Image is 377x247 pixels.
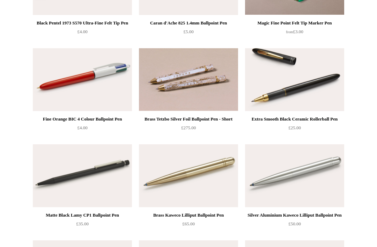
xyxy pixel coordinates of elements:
[139,144,238,207] a: Brass Kaweco Lilliput Ballpoint Pen Brass Kaweco Lilliput Ballpoint Pen
[245,19,344,48] a: Magic Fine Point Felt Tip Marker Pen from£3.00
[182,221,195,226] span: £65.00
[33,19,132,48] a: Black Pentel 1973 S570 Ultra-Fine Felt Tip Pen £4.00
[245,144,344,207] a: Silver Aluminium Kaweco Lilliput Ballpoint Pen Silver Aluminium Kaweco Lilliput Ballpoint Pen
[33,211,132,240] a: Matte Black Lamy CP1 Ballpoint Pen £35.00
[247,211,342,219] div: Silver Aluminium Kaweco Lilliput Ballpoint Pen
[139,19,238,48] a: Caran d'Ache 825 1.4mm Ballpoint Pen £5.00
[245,211,344,240] a: Silver Aluminium Kaweco Lilliput Ballpoint Pen £50.00
[77,29,87,34] span: £4.00
[141,115,236,123] div: Brass Tetzbo Silver Foil Ballpoint Pen - Short
[288,221,301,226] span: £50.00
[139,211,238,240] a: Brass Kaweco Lilliput Ballpoint Pen £65.00
[77,125,87,130] span: £4.00
[247,19,342,27] div: Magic Fine Point Felt Tip Marker Pen
[139,115,238,144] a: Brass Tetzbo Silver Foil Ballpoint Pen - Short £275.00
[139,48,238,111] a: Brass Tetzbo Silver Foil Ballpoint Pen - Short Brass Tetzbo Silver Foil Ballpoint Pen - Short
[183,29,193,34] span: £5.00
[33,144,132,207] img: Matte Black Lamy CP1 Ballpoint Pen
[181,125,196,130] span: £275.00
[245,115,344,144] a: Extra Smooth Black Ceramic Rollerball Pen £25.00
[76,221,89,226] span: £35.00
[286,29,303,34] span: £3.00
[33,115,132,144] a: Fine Orange BIC 4 Colour Ballpoint Pen £4.00
[35,115,130,123] div: Fine Orange BIC 4 Colour Ballpoint Pen
[141,211,236,219] div: Brass Kaweco Lilliput Ballpoint Pen
[33,48,132,111] img: Fine Orange BIC 4 Colour Ballpoint Pen
[35,19,130,27] div: Black Pentel 1973 S570 Ultra-Fine Felt Tip Pen
[247,115,342,123] div: Extra Smooth Black Ceramic Rollerball Pen
[288,125,301,130] span: £25.00
[139,48,238,111] img: Brass Tetzbo Silver Foil Ballpoint Pen - Short
[33,48,132,111] a: Fine Orange BIC 4 Colour Ballpoint Pen Fine Orange BIC 4 Colour Ballpoint Pen
[245,144,344,207] img: Silver Aluminium Kaweco Lilliput Ballpoint Pen
[245,48,344,111] img: Extra Smooth Black Ceramic Rollerball Pen
[245,48,344,111] a: Extra Smooth Black Ceramic Rollerball Pen Extra Smooth Black Ceramic Rollerball Pen
[286,30,293,34] span: from
[141,19,236,27] div: Caran d'Ache 825 1.4mm Ballpoint Pen
[33,144,132,207] a: Matte Black Lamy CP1 Ballpoint Pen Matte Black Lamy CP1 Ballpoint Pen
[139,144,238,207] img: Brass Kaweco Lilliput Ballpoint Pen
[35,211,130,219] div: Matte Black Lamy CP1 Ballpoint Pen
